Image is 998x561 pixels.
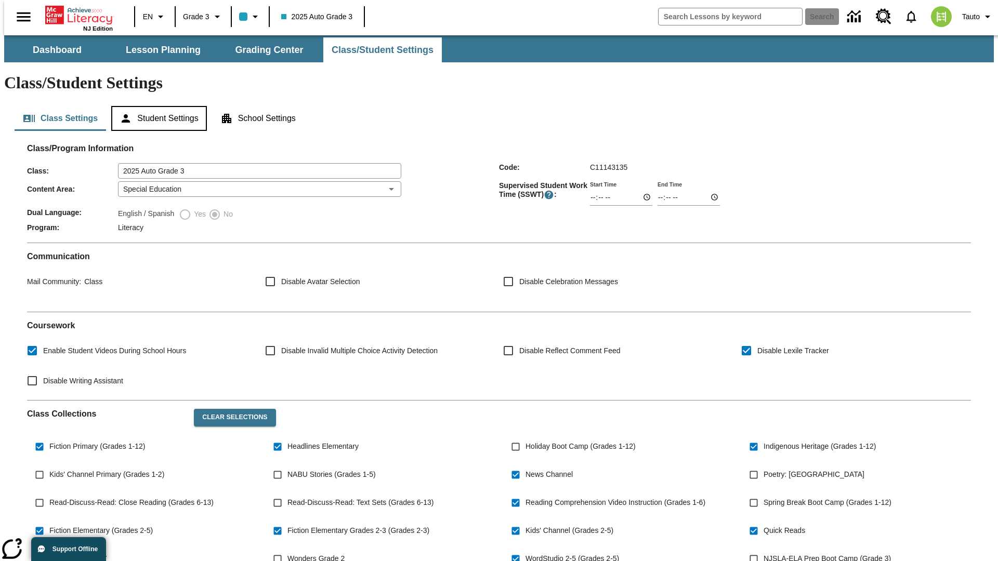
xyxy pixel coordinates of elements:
span: Quick Reads [764,525,805,536]
span: Disable Celebration Messages [519,276,618,287]
span: Content Area : [27,185,118,193]
span: NJ Edition [83,25,113,32]
button: Dashboard [5,37,109,62]
a: Data Center [841,3,870,31]
span: Yes [191,209,206,220]
span: Tauto [962,11,980,22]
span: Dashboard [33,44,82,56]
span: Class [81,277,102,286]
span: Class/Student Settings [332,44,434,56]
span: Code : [499,163,590,171]
button: Support Offline [31,537,106,561]
span: Supervised Student Work Time (SSWT) : [499,181,590,200]
button: Class color is light blue. Change class color [235,7,266,26]
label: End Time [658,180,682,188]
span: No [221,209,233,220]
span: Read-Discuss-Read: Close Reading (Grades 6-13) [49,497,214,508]
button: Select a new avatar [925,3,958,30]
button: Student Settings [111,106,206,131]
a: Home [45,5,113,25]
span: Grading Center [235,44,303,56]
a: Notifications [898,3,925,30]
div: Class/Student Settings [15,106,983,131]
span: News Channel [526,469,573,480]
span: Disable Avatar Selection [281,276,360,287]
button: Grade: Grade 3, Select a grade [179,7,228,26]
span: Program : [27,223,118,232]
button: Clear Selections [194,409,275,426]
span: Fiction Elementary (Grades 2-5) [49,525,153,536]
h2: Course work [27,320,971,330]
span: Disable Lexile Tracker [757,345,829,356]
input: search field [659,8,802,25]
div: SubNavbar [4,37,443,62]
span: Mail Community : [27,277,81,286]
label: English / Spanish [118,208,174,221]
span: Headlines Elementary [287,441,359,452]
span: Enable Student Videos During School Hours [43,345,186,356]
button: Lesson Planning [111,37,215,62]
div: SubNavbar [4,35,994,62]
span: Kids' Channel Primary (Grades 1-2) [49,469,164,480]
span: Indigenous Heritage (Grades 1-12) [764,441,876,452]
button: Profile/Settings [958,7,998,26]
button: Class/Student Settings [323,37,442,62]
img: avatar image [931,6,952,27]
span: Kids' Channel (Grades 2-5) [526,525,613,536]
div: Class/Program Information [27,154,971,234]
span: 2025 Auto Grade 3 [281,11,353,22]
span: Fiction Elementary Grades 2-3 (Grades 2-3) [287,525,429,536]
div: Communication [27,251,971,303]
span: Lesson Planning [126,44,201,56]
div: Special Education [118,181,401,197]
button: Supervised Student Work Time is the timeframe when students can take LevelSet and when lessons ar... [544,190,554,200]
label: Start Time [590,180,616,188]
span: Disable Reflect Comment Feed [519,345,621,356]
h2: Class/Program Information [27,143,971,153]
input: Class [118,163,401,179]
h2: Class Collections [27,409,186,419]
span: Fiction Primary (Grades 1-12) [49,441,145,452]
span: Support Offline [52,545,98,553]
h2: Communication [27,251,971,261]
span: Dual Language : [27,208,118,217]
span: Disable Writing Assistant [43,376,123,386]
button: School Settings [212,106,304,131]
a: Resource Center, Will open in new tab [870,3,898,31]
span: Class : [27,167,118,175]
span: Grade 3 [183,11,209,22]
button: Class Settings [15,106,106,131]
span: Spring Break Boot Camp (Grades 1-12) [764,497,891,508]
span: Literacy [118,223,143,232]
span: Poetry: [GEOGRAPHIC_DATA] [764,469,864,480]
span: Disable Invalid Multiple Choice Activity Detection [281,345,438,356]
span: C11143135 [590,163,627,171]
span: Read-Discuss-Read: Text Sets (Grades 6-13) [287,497,434,508]
h1: Class/Student Settings [4,73,994,92]
div: Coursework [27,320,971,392]
span: NABU Stories (Grades 1-5) [287,469,376,480]
span: Holiday Boot Camp (Grades 1-12) [526,441,636,452]
div: Home [45,4,113,32]
span: EN [143,11,153,22]
button: Language: EN, Select a language [138,7,172,26]
span: Reading Comprehension Video Instruction (Grades 1-6) [526,497,705,508]
button: Open side menu [8,2,39,32]
button: Grading Center [217,37,321,62]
